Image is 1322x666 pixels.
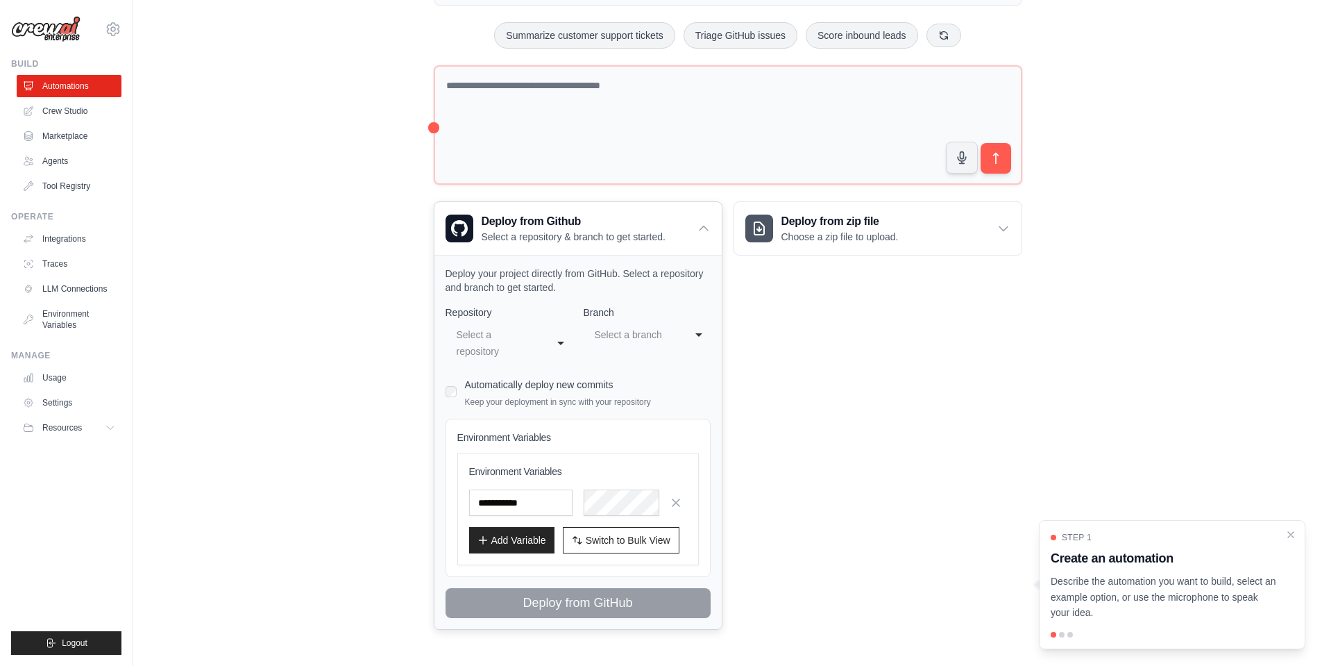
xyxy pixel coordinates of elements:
[563,527,679,553] button: Switch to Bulk View
[17,367,121,389] a: Usage
[17,417,121,439] button: Resources
[11,16,80,42] img: Logo
[62,638,87,649] span: Logout
[17,392,121,414] a: Settings
[17,253,121,275] a: Traces
[17,175,121,197] a: Tool Registry
[781,230,899,244] p: Choose a zip file to upload.
[1051,574,1277,621] p: Describe the automation you want to build, select an example option, or use the microphone to spe...
[584,306,711,319] label: Branch
[17,75,121,97] a: Automations
[17,228,121,250] a: Integrations
[457,326,534,360] div: Select a repository
[494,22,675,49] button: Summarize customer support tickets
[465,397,651,408] p: Keep your deployment in sync with your repository
[806,22,918,49] button: Score inbound leads
[17,303,121,336] a: Environment Variables
[781,213,899,230] h3: Deploy from zip file
[42,422,82,433] span: Resources
[469,465,687,478] h3: Environment Variables
[1062,532,1092,543] span: Step 1
[1285,529,1296,540] button: Close walkthrough
[446,588,711,618] button: Deploy from GitHub
[17,125,121,147] a: Marketplace
[595,326,672,343] div: Select a branch
[684,22,797,49] button: Triage GitHub issues
[1253,599,1322,666] iframe: Chat Widget
[586,533,670,547] span: Switch to Bulk View
[11,631,121,655] button: Logout
[482,230,666,244] p: Select a repository & branch to get started.
[17,150,121,172] a: Agents
[457,431,699,444] h4: Environment Variables
[482,213,666,230] h3: Deploy from Github
[446,267,711,294] p: Deploy your project directly from GitHub. Select a repository and branch to get started.
[469,527,554,553] button: Add Variable
[11,350,121,361] div: Manage
[11,58,121,69] div: Build
[446,306,573,319] label: Repository
[11,211,121,222] div: Operate
[17,100,121,122] a: Crew Studio
[17,278,121,300] a: LLM Connections
[1051,549,1277,568] h3: Create an automation
[465,379,613,390] label: Automatically deploy new commits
